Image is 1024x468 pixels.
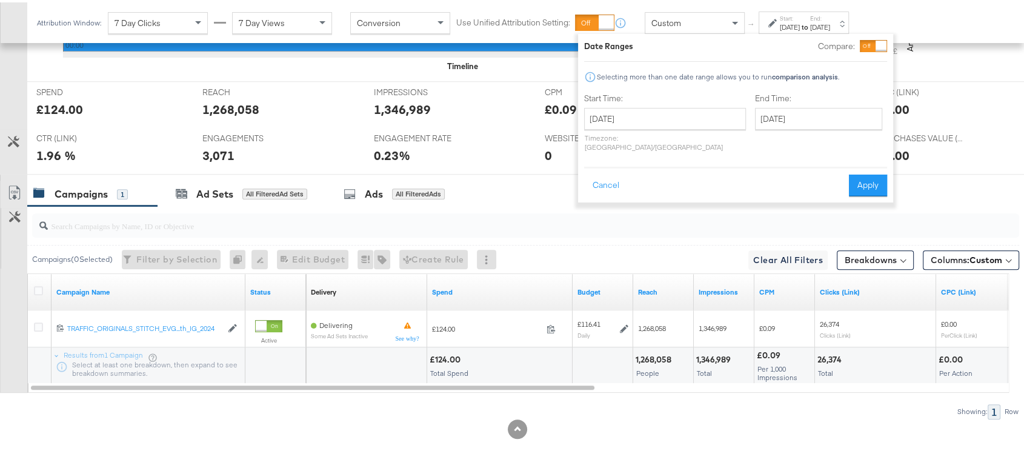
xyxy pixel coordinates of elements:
[941,317,957,326] span: £0.00
[757,362,797,379] span: Per 1,000 Impressions
[820,329,851,336] sub: Clicks (Link)
[196,185,233,199] div: Ad Sets
[651,15,681,26] span: Custom
[988,402,1000,417] div: 1
[877,130,968,142] span: PURCHASES VALUE (WEBSITE EVENTS)
[877,144,909,162] div: £0.00
[311,285,336,295] a: Reflects the ability of your Ad Campaign to achieve delivery based on ad states, schedule and bud...
[230,247,251,267] div: 0
[202,98,259,116] div: 1,268,058
[810,20,830,30] div: [DATE]
[117,187,128,198] div: 1
[432,322,542,331] span: £124.00
[1004,405,1019,413] div: Row
[696,352,734,363] div: 1,346,989
[545,144,552,162] div: 0
[820,317,839,326] span: 26,374
[250,285,301,295] a: Shows the current state of your Ad Campaign.
[780,20,800,30] div: [DATE]
[545,84,636,96] span: CPM
[311,330,368,337] sub: Some Ad Sets Inactive
[636,366,659,375] span: People
[56,285,241,295] a: Your campaign name.
[699,321,726,330] span: 1,346,989
[239,15,285,26] span: 7 Day Views
[67,321,222,332] a: TRAFFIC_ORIGINALS_STITCH_EVG...th_IG_2024
[374,130,465,142] span: ENGAGEMENT RATE
[939,352,966,363] div: £0.00
[877,98,909,116] div: £0.00
[759,321,775,330] span: £0.09
[374,84,465,96] span: IMPRESSIONS
[969,252,1002,263] span: Custom
[849,172,887,194] button: Apply
[638,285,689,295] a: The number of people your ad was served to.
[636,352,675,363] div: 1,268,058
[753,250,823,266] span: Clear All Filters
[36,130,127,142] span: CTR (LINK)
[596,70,840,79] div: Selecting more than one date range allows you to run .
[32,252,113,262] div: Campaigns ( 0 Selected)
[545,98,577,116] div: £0.09
[48,207,929,230] input: Search Campaigns by Name, ID or Objective
[820,285,931,295] a: The number of clicks on links appearing on your ad or Page that direct people to your sites off F...
[36,144,76,162] div: 1.96 %
[584,38,633,50] div: Date Ranges
[432,285,568,295] a: The total amount spent to date.
[456,15,570,26] label: Use Unified Attribution Setting:
[447,58,478,70] div: Timeline
[818,366,833,375] span: Total
[392,186,445,197] div: All Filtered Ads
[818,38,855,50] label: Compare:
[923,248,1019,267] button: Columns:Custom
[584,131,746,149] p: Timezone: [GEOGRAPHIC_DATA]/[GEOGRAPHIC_DATA]
[837,248,914,267] button: Breakdowns
[319,318,353,327] span: Delivering
[374,98,431,116] div: 1,346,989
[430,366,468,375] span: Total Spend
[255,334,282,342] label: Active
[577,329,590,336] sub: Daily
[780,12,800,20] label: Start:
[242,186,307,197] div: All Filtered Ad Sets
[699,285,750,295] a: The number of times your ad was served. On mobile apps an ad is counted as served the first time ...
[755,90,887,102] label: End Time:
[877,84,968,96] span: CPC (LINK)
[430,352,464,363] div: £124.00
[746,21,757,25] span: ↑
[800,20,810,29] strong: to
[957,405,988,413] div: Showing:
[202,84,293,96] span: REACH
[365,185,383,199] div: Ads
[357,15,401,26] span: Conversion
[202,130,293,142] span: ENGAGEMENTS
[577,285,628,295] a: The maximum amount you're willing to spend on your ads, on average each day or over the lifetime ...
[202,144,234,162] div: 3,071
[545,130,636,142] span: WEBSITE PURCHASES
[759,285,810,295] a: The average cost you've paid to have 1,000 impressions of your ad.
[374,144,410,162] div: 0.23%
[772,70,838,79] strong: comparison analysis
[810,12,830,20] label: End:
[941,329,977,336] sub: Per Click (Link)
[638,321,666,330] span: 1,268,058
[748,248,828,267] button: Clear All Filters
[584,90,746,102] label: Start Time:
[697,366,712,375] span: Total
[115,15,161,26] span: 7 Day Clicks
[939,366,972,375] span: Per Action
[36,98,83,116] div: £124.00
[577,317,600,327] div: £116.41
[36,84,127,96] span: SPEND
[584,172,628,194] button: Cancel
[757,347,784,359] div: £0.09
[55,185,108,199] div: Campaigns
[36,16,102,25] div: Attribution Window:
[311,285,336,295] div: Delivery
[931,252,1002,264] span: Columns:
[817,352,845,363] div: 26,374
